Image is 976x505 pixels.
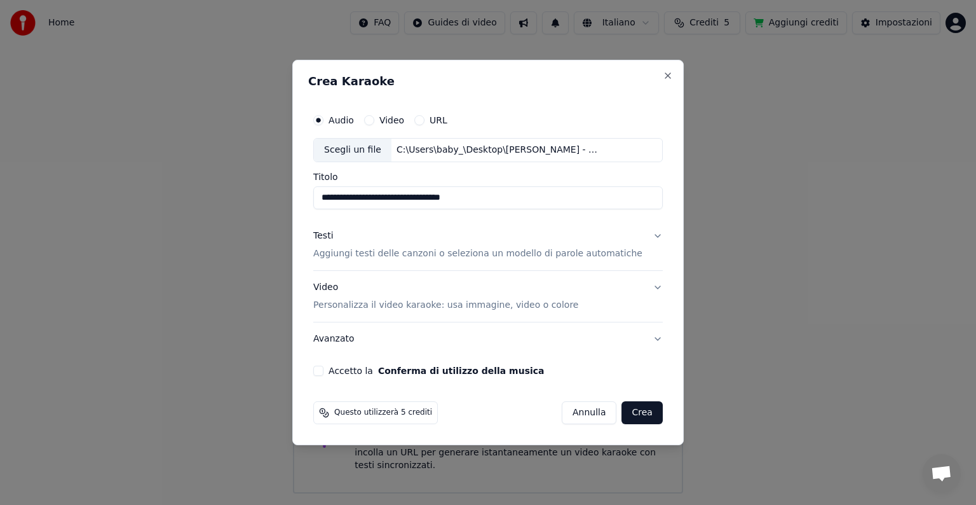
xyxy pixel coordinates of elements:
[329,366,544,375] label: Accetto la
[334,408,432,418] span: Questo utilizzerà 5 crediti
[313,271,663,322] button: VideoPersonalizza il video karaoke: usa immagine, video o colore
[313,322,663,356] button: Avanzato
[329,116,354,125] label: Audio
[313,172,663,181] label: Titolo
[313,230,333,242] div: Testi
[313,247,642,260] p: Aggiungi testi delle canzoni o seleziona un modello di parole automatiche
[379,116,404,125] label: Video
[430,116,447,125] label: URL
[308,76,668,87] h2: Crea Karaoke
[314,139,391,162] div: Scegli un file
[622,401,663,424] button: Crea
[313,219,663,270] button: TestiAggiungi testi delle canzoni o seleziona un modello di parole automatiche
[391,144,607,156] div: C:\Users\baby_\Desktop\[PERSON_NAME] - Un amore così grande.m4a
[378,366,545,375] button: Accetto la
[562,401,617,424] button: Annulla
[313,281,578,312] div: Video
[313,299,578,312] p: Personalizza il video karaoke: usa immagine, video o colore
